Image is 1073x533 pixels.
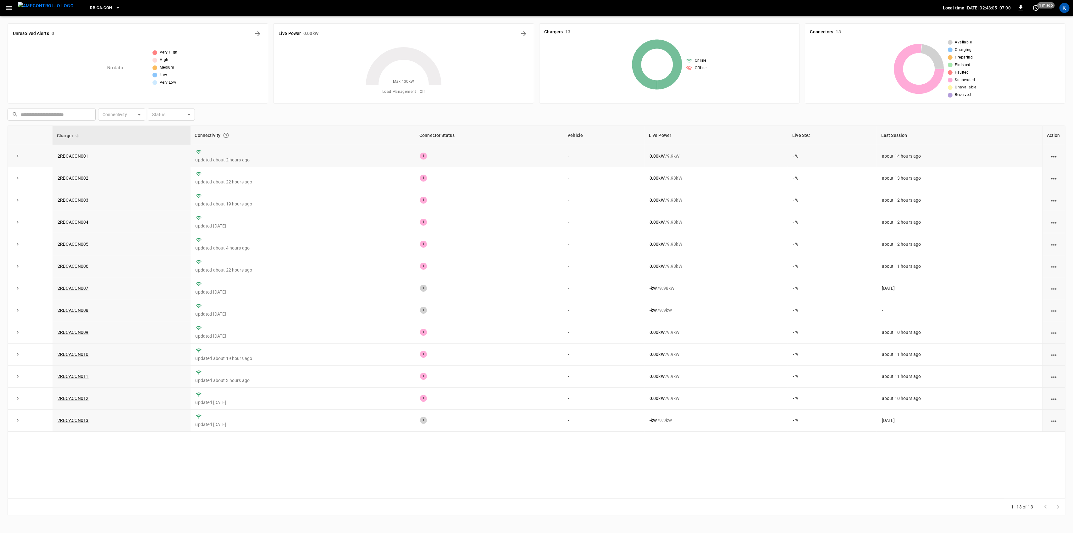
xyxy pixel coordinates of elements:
[877,211,1042,233] td: about 12 hours ago
[563,211,644,233] td: -
[1050,197,1058,203] div: action cell options
[196,333,410,339] p: updated [DATE]
[196,289,410,295] p: updated [DATE]
[563,126,644,145] th: Vehicle
[650,417,657,424] p: - kW
[195,130,411,141] div: Connectivity
[788,233,877,255] td: - %
[955,70,969,76] span: Faulted
[563,410,644,432] td: -
[1011,504,1033,510] p: 1–13 of 13
[563,233,644,255] td: -
[644,126,788,145] th: Live Power
[955,92,971,98] span: Reserved
[160,65,174,71] span: Medium
[420,351,427,358] div: 1
[58,198,89,203] a: 2RBCACON003
[1042,126,1065,145] th: Action
[650,395,783,401] div: / 9.9 kW
[955,47,972,53] span: Charging
[58,242,89,247] a: 2RBCACON005
[1050,373,1058,379] div: action cell options
[650,329,665,335] p: 0.00 kW
[160,80,176,86] span: Very Low
[13,283,22,293] button: expand row
[13,239,22,249] button: expand row
[563,344,644,366] td: -
[1050,153,1058,159] div: action cell options
[877,388,1042,410] td: about 10 hours ago
[1050,307,1058,313] div: action cell options
[420,285,427,292] div: 1
[955,77,975,83] span: Suspended
[420,197,427,204] div: 1
[107,65,123,71] p: No data
[563,388,644,410] td: -
[58,352,89,357] a: 2RBCACON010
[58,154,89,159] a: 2RBCACON001
[13,306,22,315] button: expand row
[420,241,427,248] div: 1
[420,263,427,270] div: 1
[877,299,1042,321] td: -
[877,189,1042,211] td: about 12 hours ago
[788,145,877,167] td: - %
[58,374,89,379] a: 2RBCACON011
[788,189,877,211] td: - %
[788,388,877,410] td: - %
[420,175,427,182] div: 1
[650,329,783,335] div: / 9.9 kW
[58,286,89,291] a: 2RBCACON007
[650,395,665,401] p: 0.00 kW
[877,277,1042,299] td: [DATE]
[650,263,665,269] p: 0.00 kW
[695,58,706,64] span: Online
[13,217,22,227] button: expand row
[196,223,410,229] p: updated [DATE]
[877,344,1042,366] td: about 11 hours ago
[955,84,976,91] span: Unavailable
[196,267,410,273] p: updated about 22 hours ago
[877,410,1042,432] td: [DATE]
[563,255,644,277] td: -
[650,175,665,181] p: 0.00 kW
[563,145,644,167] td: -
[1050,417,1058,424] div: action cell options
[955,62,971,68] span: Finished
[420,219,427,226] div: 1
[788,167,877,189] td: - %
[788,366,877,388] td: - %
[650,153,665,159] p: 0.00 kW
[13,372,22,381] button: expand row
[279,30,301,37] h6: Live Power
[13,261,22,271] button: expand row
[196,421,410,428] p: updated [DATE]
[13,328,22,337] button: expand row
[943,5,965,11] p: Local time
[650,175,783,181] div: / 9.98 kW
[966,5,1011,11] p: [DATE] 02:43:05 -07:00
[13,173,22,183] button: expand row
[788,410,877,432] td: - %
[650,285,783,291] div: / 9.98 kW
[13,30,49,37] h6: Unresolved Alerts
[58,396,89,401] a: 2RBCACON012
[420,373,427,380] div: 1
[90,4,112,12] span: RB.CA.CON
[563,277,644,299] td: -
[420,153,427,160] div: 1
[58,308,89,313] a: 2RBCACON008
[788,277,877,299] td: - %
[788,255,877,277] td: - %
[563,321,644,343] td: -
[58,330,89,335] a: 2RBCACON009
[13,151,22,161] button: expand row
[877,255,1042,277] td: about 11 hours ago
[563,299,644,321] td: -
[1050,329,1058,335] div: action cell options
[1050,395,1058,401] div: action cell options
[563,189,644,211] td: -
[877,233,1042,255] td: about 12 hours ago
[788,126,877,145] th: Live SoC
[563,366,644,388] td: -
